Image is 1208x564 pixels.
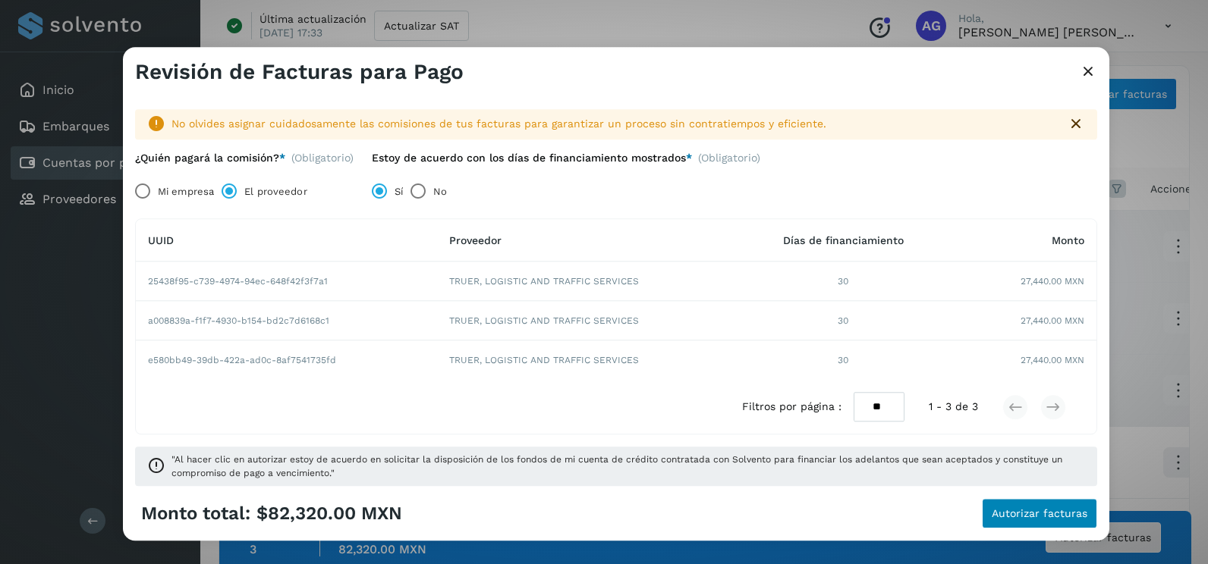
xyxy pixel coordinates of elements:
span: Filtros por página : [742,399,842,415]
span: $82,320.00 MXN [256,503,402,525]
span: Monto total: [141,503,250,525]
span: (Obligatorio) [291,152,354,164]
td: 25438f95-c739-4974-94ec-648f42f3f7a1 [136,262,437,302]
span: (Obligatorio) [698,152,760,171]
td: 30 [741,341,946,381]
td: e580bb49-39db-422a-ad0c-8af7541735fd [136,341,437,381]
td: TRUER, LOGISTIC AND TRAFFIC SERVICES [437,302,741,341]
span: Días de financiamiento [783,234,904,246]
span: Proveedor [449,234,502,246]
label: Mi empresa [158,177,214,207]
td: TRUER, LOGISTIC AND TRAFFIC SERVICES [437,262,741,302]
button: Autorizar facturas [982,499,1097,529]
span: "Al hacer clic en autorizar estoy de acuerdo en solicitar la disposición de los fondos de mi cuen... [171,453,1085,481]
label: No [433,177,447,207]
span: 27,440.00 MXN [1021,314,1084,327]
span: 27,440.00 MXN [1021,274,1084,288]
span: Monto [1052,234,1084,246]
span: 1 - 3 de 3 [929,399,978,415]
label: El proveedor [244,177,307,207]
td: 30 [741,302,946,341]
td: 30 [741,262,946,302]
span: Autorizar facturas [992,509,1087,519]
div: No olvides asignar cuidadosamente las comisiones de tus facturas para garantizar un proceso sin c... [171,116,1055,132]
span: UUID [148,234,174,246]
label: ¿Quién pagará la comisión? [135,152,285,164]
label: Estoy de acuerdo con los días de financiamiento mostrados [372,152,692,164]
span: 27,440.00 MXN [1021,354,1084,368]
td: TRUER, LOGISTIC AND TRAFFIC SERVICES [437,341,741,381]
label: Sí [395,177,403,207]
h3: Revisión de Facturas para Pago [135,59,464,85]
td: a008839a-f1f7-4930-b154-bd2c7d6168c1 [136,302,437,341]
